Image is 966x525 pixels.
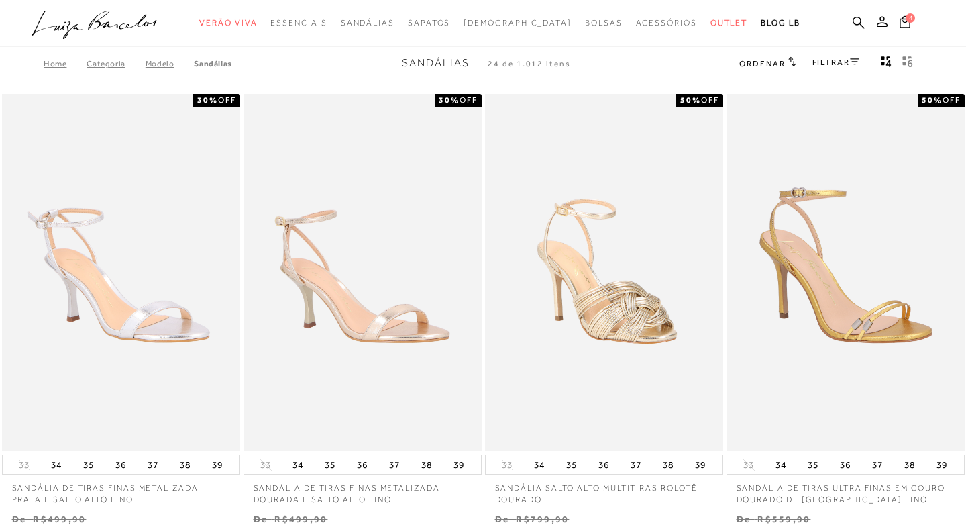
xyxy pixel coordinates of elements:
[761,11,800,36] a: BLOG LB
[771,455,790,474] button: 34
[898,55,917,73] button: gridText6Desc
[757,514,810,524] small: R$559,90
[194,59,231,68] a: Sandálias
[680,95,701,105] strong: 50%
[408,18,450,28] span: Sapatos
[208,455,227,474] button: 39
[516,514,569,524] small: R$799,90
[270,11,327,36] a: noSubCategoriesText
[896,15,914,33] button: 4
[408,11,450,36] a: noSubCategoriesText
[710,11,748,36] a: noSubCategoriesText
[943,95,961,105] span: OFF
[245,96,480,450] a: SANDÁLIA DE TIRAS FINAS METALIZADA DOURADA E SALTO ALTO FINO SANDÁLIA DE TIRAS FINAS METALIZADA D...
[922,95,943,105] strong: 50%
[739,59,785,68] span: Ordenar
[270,18,327,28] span: Essenciais
[12,514,26,524] small: De
[485,475,723,506] a: SANDÁLIA SALTO ALTO MULTITIRAS ROLOTÊ DOURADO
[868,455,887,474] button: 37
[146,59,195,68] a: Modelo
[111,455,130,474] button: 36
[385,455,404,474] button: 37
[460,95,478,105] span: OFF
[256,459,275,471] button: 33
[449,455,468,474] button: 39
[486,96,722,450] a: SANDÁLIA SALTO ALTO MULTITIRAS ROLOTÊ DOURADO SANDÁLIA SALTO ALTO MULTITIRAS ROLOTÊ DOURADO
[498,459,517,471] button: 33
[244,475,482,506] a: SANDÁLIA DE TIRAS FINAS METALIZADA DOURADA E SALTO ALTO FINO
[402,57,470,69] span: Sandálias
[585,11,623,36] a: noSubCategoriesText
[341,18,394,28] span: Sandálias
[288,455,307,474] button: 34
[739,459,758,471] button: 33
[728,96,963,450] a: SANDÁLIA DE TIRAS ULTRA FINAS EM COURO DOURADO DE SALTO ALTO FINO SANDÁLIA DE TIRAS ULTRA FINAS E...
[877,55,896,73] button: Mostrar 4 produtos por linha
[44,59,87,68] a: Home
[900,455,919,474] button: 38
[728,96,963,450] img: SANDÁLIA DE TIRAS ULTRA FINAS EM COURO DOURADO DE SALTO ALTO FINO
[199,18,257,28] span: Verão Viva
[87,59,145,68] a: Categoria
[245,96,480,450] img: SANDÁLIA DE TIRAS FINAS METALIZADA DOURADA E SALTO ALTO FINO
[627,455,645,474] button: 37
[691,455,710,474] button: 39
[464,18,572,28] span: [DEMOGRAPHIC_DATA]
[804,455,822,474] button: 35
[15,459,34,471] button: 33
[585,18,623,28] span: Bolsas
[836,455,855,474] button: 36
[47,455,66,474] button: 34
[488,59,571,68] span: 24 de 1.012 itens
[495,514,509,524] small: De
[197,95,218,105] strong: 30%
[737,514,751,524] small: De
[321,455,339,474] button: 35
[417,455,436,474] button: 38
[274,514,327,524] small: R$499,90
[636,11,697,36] a: noSubCategoriesText
[33,514,86,524] small: R$499,90
[761,18,800,28] span: BLOG LB
[79,455,98,474] button: 35
[812,58,859,67] a: FILTRAR
[218,95,236,105] span: OFF
[562,455,581,474] button: 35
[353,455,372,474] button: 36
[636,18,697,28] span: Acessórios
[3,96,239,450] img: SANDÁLIA DE TIRAS FINAS METALIZADA PRATA E SALTO ALTO FINO
[439,95,460,105] strong: 30%
[341,11,394,36] a: noSubCategoriesText
[701,95,719,105] span: OFF
[176,455,195,474] button: 38
[659,455,678,474] button: 38
[3,96,239,450] a: SANDÁLIA DE TIRAS FINAS METALIZADA PRATA E SALTO ALTO FINO SANDÁLIA DE TIRAS FINAS METALIZADA PRA...
[530,455,549,474] button: 34
[932,455,951,474] button: 39
[710,18,748,28] span: Outlet
[254,514,268,524] small: De
[2,475,240,506] a: SANDÁLIA DE TIRAS FINAS METALIZADA PRATA E SALTO ALTO FINO
[199,11,257,36] a: noSubCategoriesText
[906,13,915,23] span: 4
[486,96,722,450] img: SANDÁLIA SALTO ALTO MULTITIRAS ROLOTÊ DOURADO
[727,475,965,506] a: SANDÁLIA DE TIRAS ULTRA FINAS EM COURO DOURADO DE [GEOGRAPHIC_DATA] FINO
[594,455,613,474] button: 36
[144,455,162,474] button: 37
[464,11,572,36] a: noSubCategoriesText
